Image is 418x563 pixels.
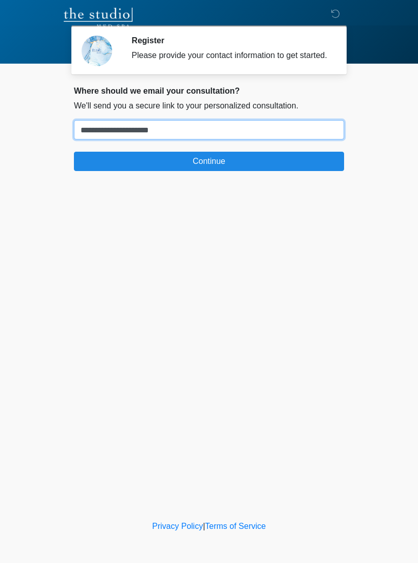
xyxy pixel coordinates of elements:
[74,100,344,112] p: We'll send you a secure link to your personalized consultation.
[82,36,112,66] img: Agent Avatar
[132,49,329,62] div: Please provide your contact information to get started.
[132,36,329,45] h2: Register
[64,8,133,28] img: The Studio Med Spa Logo
[74,86,344,96] h2: Where should we email your consultation?
[74,152,344,171] button: Continue
[152,522,203,530] a: Privacy Policy
[203,522,205,530] a: |
[205,522,266,530] a: Terms of Service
